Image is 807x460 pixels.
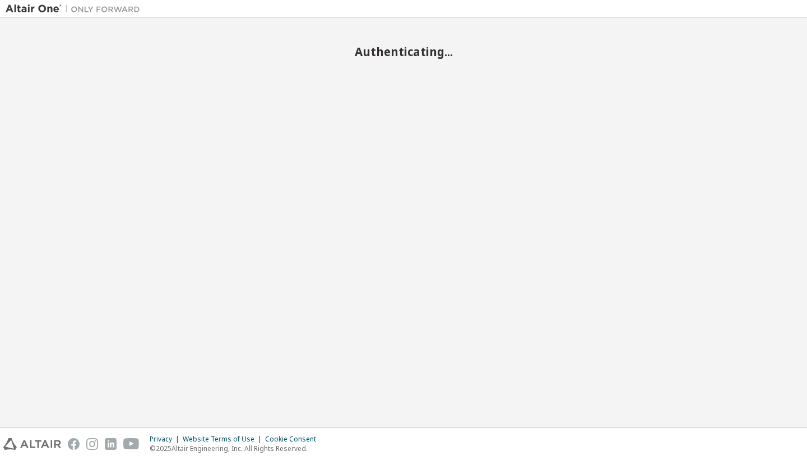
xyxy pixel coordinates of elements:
[123,438,140,450] img: youtube.svg
[68,438,80,450] img: facebook.svg
[6,3,146,15] img: Altair One
[150,444,323,453] p: © 2025 Altair Engineering, Inc. All Rights Reserved.
[105,438,117,450] img: linkedin.svg
[265,435,323,444] div: Cookie Consent
[150,435,183,444] div: Privacy
[3,438,61,450] img: altair_logo.svg
[183,435,265,444] div: Website Terms of Use
[6,44,801,59] h2: Authenticating...
[86,438,98,450] img: instagram.svg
